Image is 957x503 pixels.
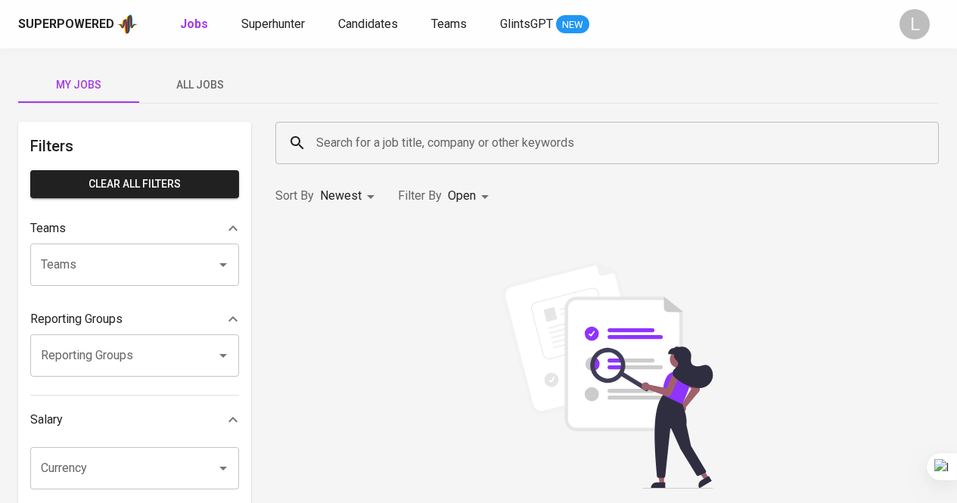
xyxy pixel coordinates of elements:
[338,17,398,31] span: Candidates
[320,187,362,205] p: Newest
[30,310,123,328] p: Reporting Groups
[431,15,470,34] a: Teams
[18,13,138,36] a: Superpoweredapp logo
[494,262,721,489] img: file_searching.svg
[241,17,305,31] span: Superhunter
[241,15,308,34] a: Superhunter
[398,187,442,205] p: Filter By
[448,188,476,203] span: Open
[30,304,239,334] div: Reporting Groups
[30,134,239,158] h6: Filters
[42,175,227,194] span: Clear All filters
[556,17,589,33] span: NEW
[431,17,467,31] span: Teams
[320,182,380,210] div: Newest
[448,182,494,210] div: Open
[18,16,114,33] div: Superpowered
[148,76,251,95] span: All Jobs
[30,219,66,238] p: Teams
[30,411,63,429] p: Salary
[338,15,401,34] a: Candidates
[213,458,234,479] button: Open
[500,17,553,31] span: GlintsGPT
[30,170,239,198] button: Clear All filters
[275,187,314,205] p: Sort By
[30,213,239,244] div: Teams
[213,254,234,275] button: Open
[900,9,930,39] div: L
[180,17,208,31] b: Jobs
[30,405,239,435] div: Salary
[213,345,234,366] button: Open
[117,13,138,36] img: app logo
[500,15,589,34] a: GlintsGPT NEW
[27,76,130,95] span: My Jobs
[180,15,211,34] a: Jobs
